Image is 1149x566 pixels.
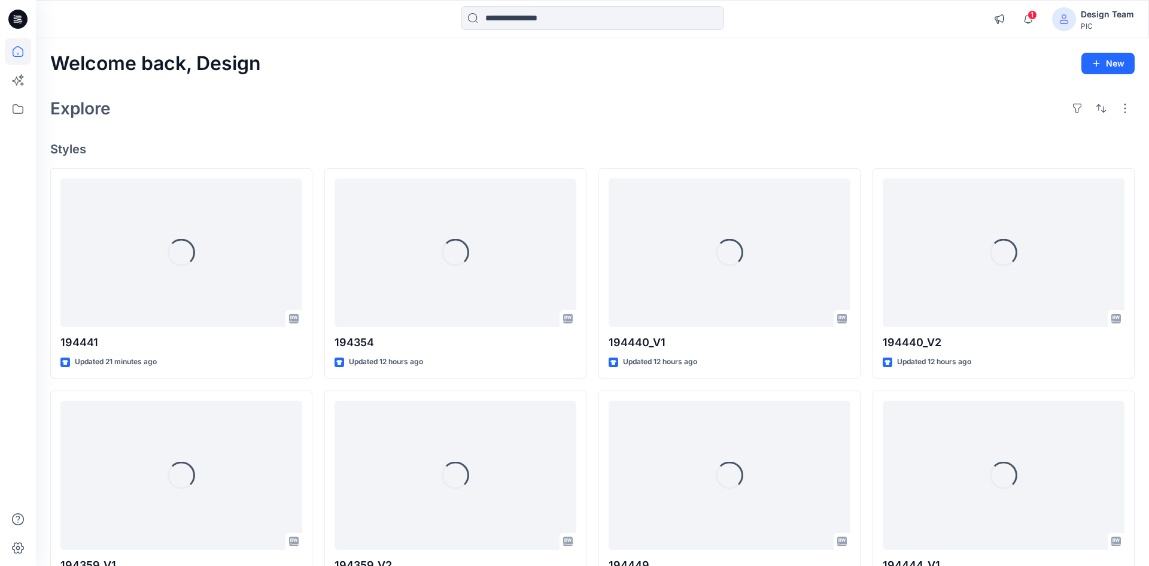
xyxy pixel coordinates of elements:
p: Updated 12 hours ago [349,356,423,368]
button: New [1081,53,1135,74]
h4: Styles [50,142,1135,156]
h2: Explore [50,99,111,118]
div: PIC [1081,22,1134,31]
p: Updated 12 hours ago [623,356,697,368]
span: 1 [1028,10,1037,20]
p: Updated 12 hours ago [897,356,971,368]
p: Updated 21 minutes ago [75,356,157,368]
p: 194354 [335,334,576,351]
h2: Welcome back, Design [50,53,261,75]
svg: avatar [1059,14,1069,24]
div: Design Team [1081,7,1134,22]
p: 194440_V1 [609,334,850,351]
p: 194441 [60,334,302,351]
p: 194440_V2 [883,334,1124,351]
